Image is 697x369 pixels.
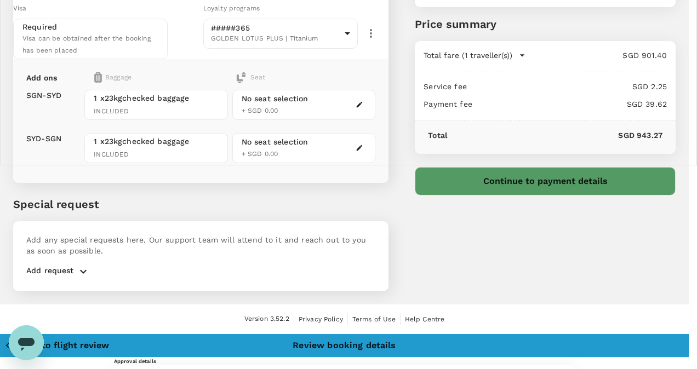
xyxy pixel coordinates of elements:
span: Version 3.52.2 [244,314,289,325]
p: Review booking details [293,339,396,352]
span: GOLDEN LOTUS PLUS | Titanium [211,33,340,44]
p: Add request [26,265,74,278]
button: Continue to payment details [415,167,676,195]
h6: Approval details [114,358,575,365]
button: Back to flight review [4,340,109,351]
iframe: Button to launch messaging window [9,325,44,360]
span: Terms of Use [352,315,396,323]
span: Privacy Policy [299,315,343,323]
span: Help Centre [405,315,445,323]
p: Special request [13,196,389,212]
p: Add any special requests here. Our support team will attend to it and reach out to you as soon as... [26,234,375,256]
p: #####365 [211,22,340,33]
